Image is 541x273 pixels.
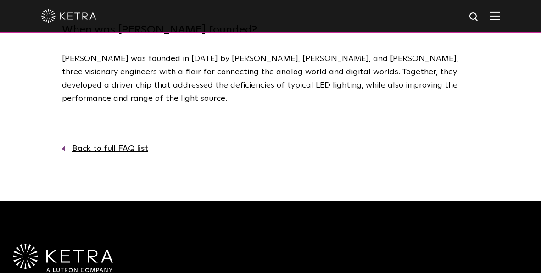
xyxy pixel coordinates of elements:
[41,9,96,23] img: ketra-logo-2019-white
[62,52,480,105] p: [PERSON_NAME] was founded in [DATE] by [PERSON_NAME], [PERSON_NAME], and [PERSON_NAME], three vis...
[490,11,500,20] img: Hamburger%20Nav.svg
[13,244,113,272] img: Ketra-aLutronCo_White_RGB
[468,11,480,23] img: search icon
[62,142,480,156] a: Back to full FAQ list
